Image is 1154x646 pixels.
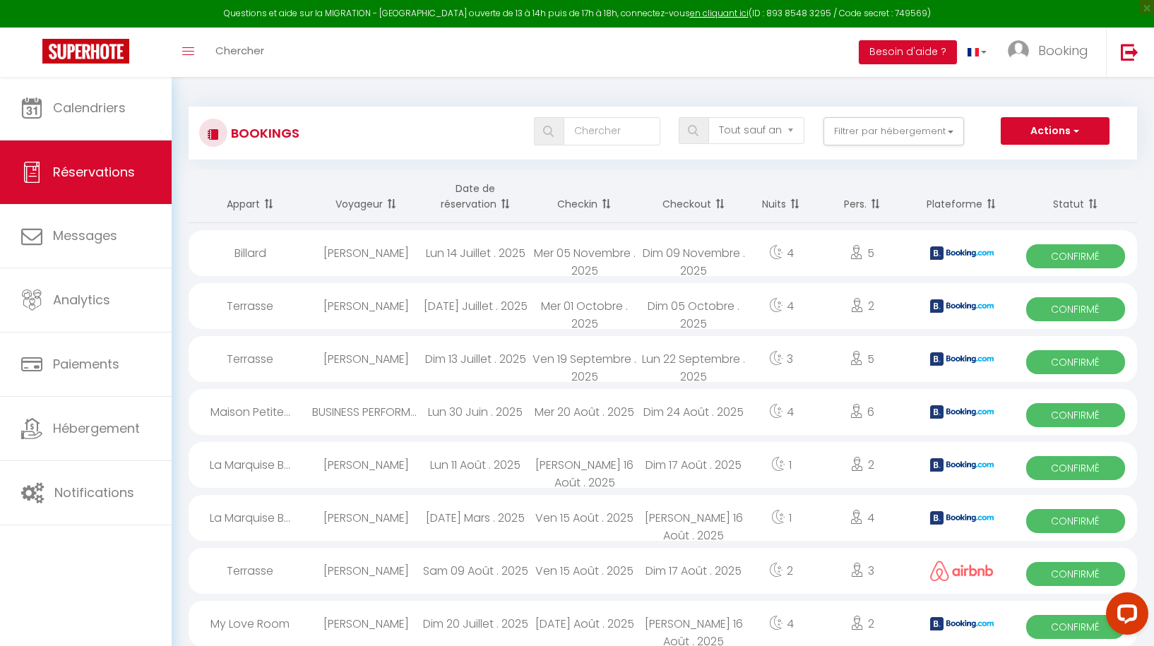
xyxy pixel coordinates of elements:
th: Sort by checkin [530,170,638,223]
span: Messages [53,227,117,244]
span: Paiements [53,355,119,373]
span: Réservations [53,163,135,181]
span: Chercher [215,43,264,58]
a: en cliquant ici [690,7,749,19]
th: Sort by nights [748,170,814,223]
th: Sort by people [814,170,909,223]
img: Super Booking [42,39,129,64]
a: ... Booking [997,28,1106,77]
span: Hébergement [53,419,140,437]
span: Calendriers [53,99,126,116]
a: Chercher [205,28,275,77]
iframe: LiveChat chat widget [1095,587,1154,646]
th: Sort by booking date [421,170,530,223]
button: Besoin d'aide ? [859,40,957,64]
input: Chercher [564,117,660,145]
th: Sort by channel [910,170,1014,223]
th: Sort by rentals [189,170,312,223]
h3: Bookings [227,117,299,149]
span: Analytics [53,291,110,309]
th: Sort by guest [312,170,421,223]
button: Actions [1001,117,1110,145]
button: Filtrer par hébergement [823,117,965,145]
span: Notifications [54,484,134,501]
th: Sort by status [1013,170,1137,223]
span: Booking [1038,42,1088,59]
img: logout [1121,43,1138,61]
img: ... [1008,40,1029,61]
th: Sort by checkout [639,170,748,223]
